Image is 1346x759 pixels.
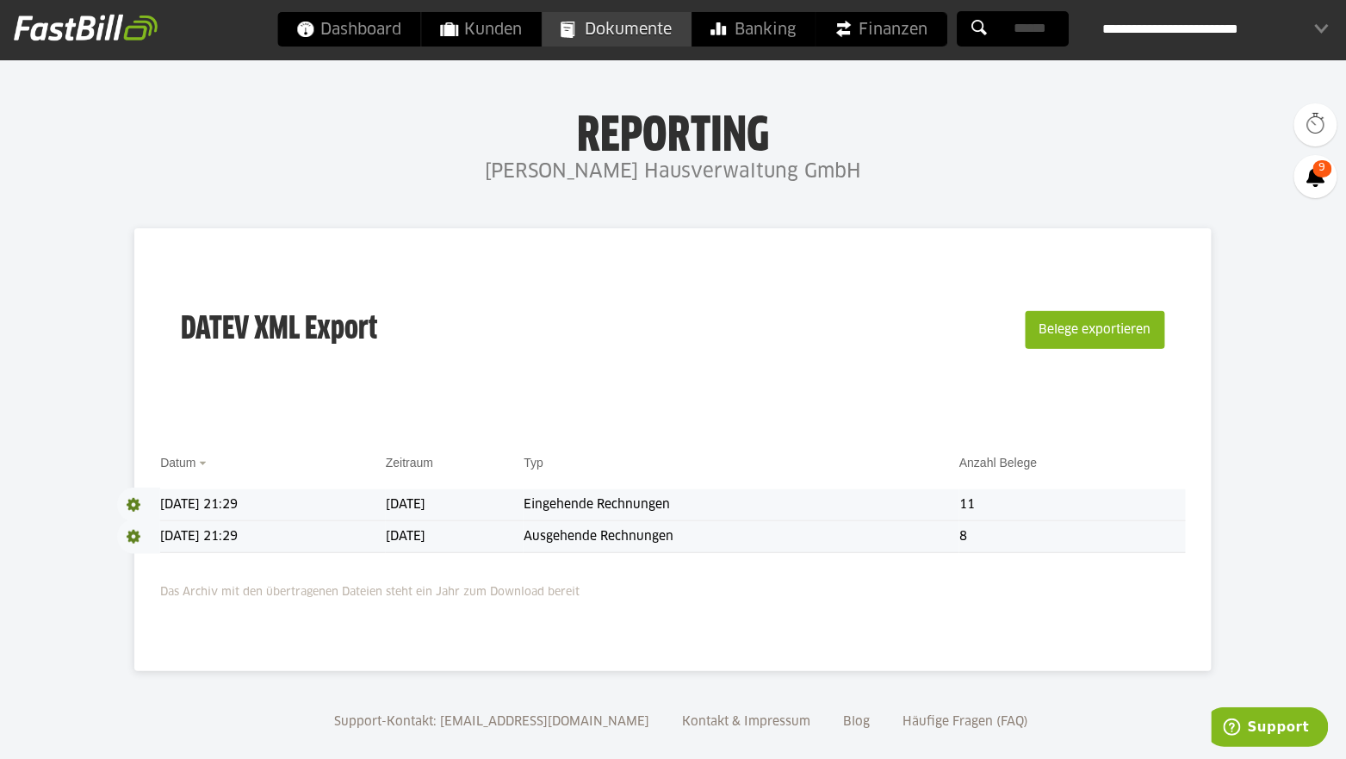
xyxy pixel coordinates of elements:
td: Ausgehende Rechnungen [524,521,959,553]
a: Finanzen [816,12,946,47]
img: sort_desc.gif [199,462,210,465]
a: Häufige Fragen (FAQ) [897,716,1035,728]
td: 8 [959,521,1185,553]
a: Blog [838,716,877,728]
a: Anzahl Belege [959,456,1037,470]
a: Dashboard [277,12,420,47]
span: Dashboard [296,12,401,47]
a: Banking [692,12,815,47]
span: 9 [1313,160,1332,177]
img: fastbill_logo_white.png [14,14,158,41]
a: Zeitraum [386,456,433,470]
a: 9 [1294,155,1337,198]
h3: DATEV XML Export [181,275,377,385]
a: Typ [524,456,543,470]
iframe: Öffnet ein Widget, in dem Sie weitere Informationen finden [1212,707,1329,750]
span: Finanzen [834,12,927,47]
a: Datum [160,456,195,470]
td: [DATE] [386,489,524,521]
a: Dokumente [542,12,691,47]
a: Support-Kontakt: [EMAIL_ADDRESS][DOMAIN_NAME] [329,716,656,728]
a: Kunden [421,12,541,47]
td: Eingehende Rechnungen [524,489,959,521]
span: Banking [710,12,796,47]
td: [DATE] 21:29 [160,489,386,521]
h1: Reporting [172,110,1174,155]
td: 11 [959,489,1185,521]
span: Kunden [440,12,522,47]
span: Dokumente [561,12,672,47]
td: [DATE] 21:29 [160,521,386,553]
a: Kontakt & Impressum [677,716,817,728]
button: Belege exportieren [1026,311,1165,349]
p: Das Archiv mit den übertragenen Dateien steht ein Jahr zum Download bereit [160,575,1185,602]
td: [DATE] [386,521,524,553]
